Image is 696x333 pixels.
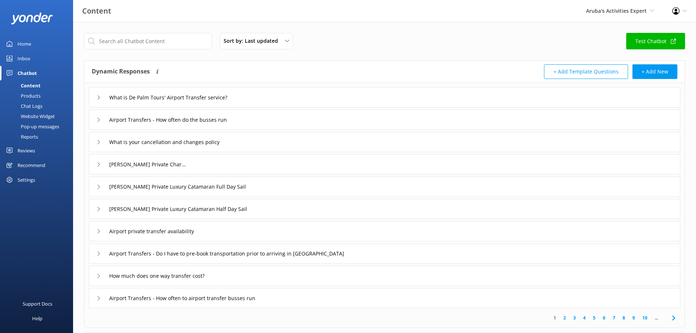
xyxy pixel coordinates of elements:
[651,314,662,321] span: ...
[4,80,73,91] a: Content
[32,311,42,326] div: Help
[550,314,560,321] a: 1
[18,37,31,51] div: Home
[609,314,619,321] a: 7
[18,158,45,173] div: Recommend
[18,66,37,80] div: Chatbot
[18,51,30,66] div: Inbox
[23,296,52,311] div: Support Docs
[4,101,73,111] a: Chat Logs
[560,314,570,321] a: 2
[4,132,73,142] a: Reports
[4,132,38,142] div: Reports
[4,121,59,132] div: Pop-up messages
[544,64,628,79] button: + Add Template Questions
[632,64,677,79] button: + Add New
[599,314,609,321] a: 6
[18,173,35,187] div: Settings
[11,12,53,24] img: yonder-white-logo.png
[4,111,73,121] a: Website Widget
[4,91,73,101] a: Products
[586,7,647,14] span: Aruba's Activities Expert
[18,143,35,158] div: Reviews
[626,33,685,49] a: Test Chatbot
[84,33,212,49] input: Search all Chatbot Content
[4,121,73,132] a: Pop-up messages
[639,314,651,321] a: 10
[589,314,599,321] a: 5
[82,5,111,17] h3: Content
[629,314,639,321] a: 9
[4,111,55,121] div: Website Widget
[579,314,589,321] a: 4
[619,314,629,321] a: 8
[92,64,150,79] h4: Dynamic Responses
[4,91,41,101] div: Products
[4,80,41,91] div: Content
[224,37,282,45] span: Sort by: Last updated
[570,314,579,321] a: 3
[4,101,42,111] div: Chat Logs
